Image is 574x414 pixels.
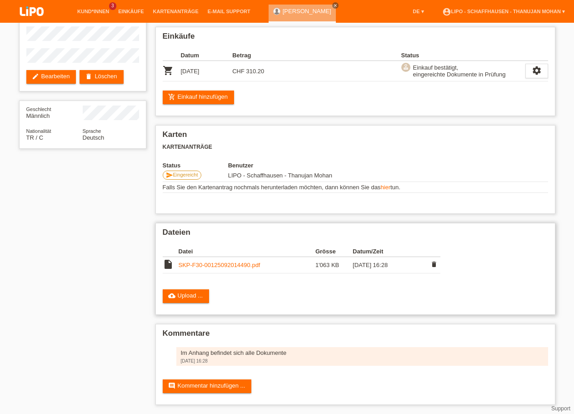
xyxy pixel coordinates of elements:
[149,9,203,14] a: Kartenanträge
[551,405,570,412] a: Support
[181,61,233,81] td: [DATE]
[333,3,338,8] i: close
[315,257,353,273] td: 1'063 KB
[428,260,440,270] span: Löschen
[80,70,123,84] a: deleteLöschen
[163,91,235,104] a: add_shopping_cartEinkauf hinzufügen
[408,9,428,14] a: DE ▾
[181,358,544,364] div: [DATE] 16:28
[442,7,451,16] i: account_circle
[532,66,542,76] i: settings
[430,261,438,268] i: delete
[166,172,173,179] i: send
[353,246,427,257] th: Datum/Zeit
[32,73,39,80] i: edit
[109,2,116,10] span: 3
[163,329,548,343] h2: Kommentare
[332,2,339,9] a: close
[163,32,548,45] h2: Einkäufe
[83,134,105,141] span: Deutsch
[168,382,175,389] i: comment
[26,70,76,84] a: editBearbeiten
[163,182,548,193] td: Falls Sie den Kartenantrag nochmals herunterladen möchten, dann können Sie das tun.
[26,106,83,119] div: Männlich
[401,50,525,61] th: Status
[163,379,252,393] a: commentKommentar hinzufügen ...
[410,63,506,79] div: Einkauf bestätigt, eingereichte Dokumente in Prüfung
[403,64,409,70] i: approval
[168,93,175,101] i: add_shopping_cart
[232,61,284,81] td: CHF 310.20
[26,106,51,112] span: Geschlecht
[163,289,210,303] a: cloud_uploadUpload ...
[163,228,548,242] h2: Dateien
[163,144,548,151] h3: Kartenanträge
[173,172,198,177] span: Eingereicht
[181,50,233,61] th: Datum
[163,65,174,76] i: POSP00027820
[83,128,101,134] span: Sprache
[203,9,255,14] a: E-Mail Support
[232,50,284,61] th: Betrag
[438,9,569,14] a: account_circleLIPO - Schaffhausen - Thanujan Mohan ▾
[163,130,548,144] h2: Karten
[228,172,332,179] span: 20.09.2025
[85,73,92,80] i: delete
[380,184,390,191] a: hier
[26,128,51,134] span: Nationalität
[168,292,175,299] i: cloud_upload
[179,262,260,268] a: SKP-F30-00125092014490.pdf
[163,162,228,169] th: Status
[73,9,114,14] a: Kund*innen
[26,134,44,141] span: Türkei / C / 10.08.1986
[9,19,55,25] a: LIPO pay
[181,349,544,356] div: Im Anhang befindet sich alle Dokumente
[283,8,331,15] a: [PERSON_NAME]
[315,246,353,257] th: Grösse
[114,9,148,14] a: Einkäufe
[179,246,315,257] th: Datei
[228,162,382,169] th: Benutzer
[353,257,427,273] td: [DATE] 16:28
[163,259,174,270] i: insert_drive_file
